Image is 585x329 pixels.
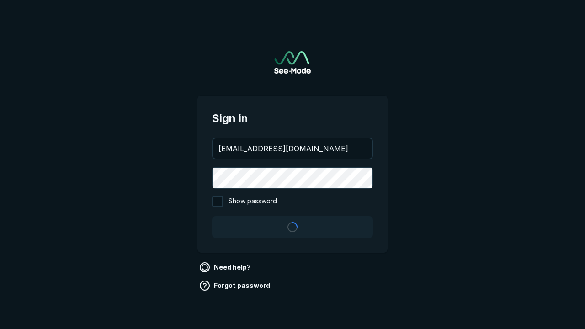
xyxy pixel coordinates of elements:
span: Show password [229,196,277,207]
a: Go to sign in [274,51,311,74]
img: See-Mode Logo [274,51,311,74]
a: Need help? [197,260,255,275]
a: Forgot password [197,278,274,293]
input: your@email.com [213,138,372,159]
span: Sign in [212,110,373,127]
